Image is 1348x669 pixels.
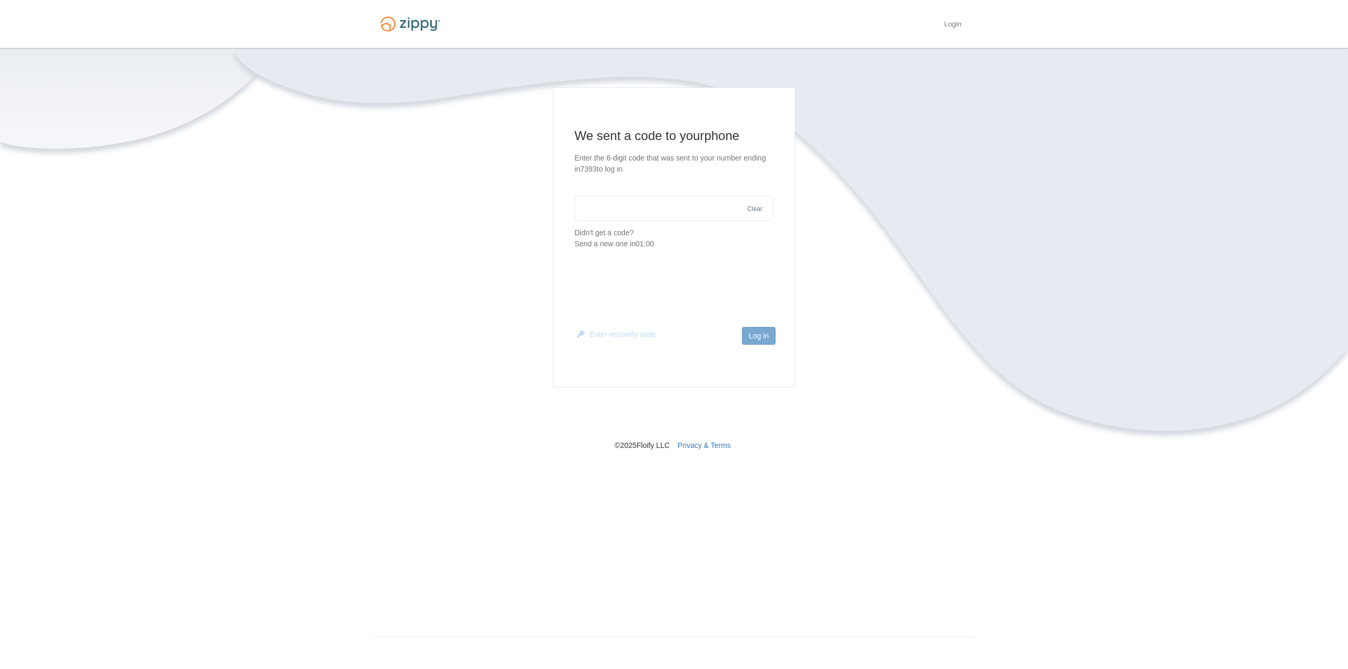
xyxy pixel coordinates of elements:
[678,441,731,450] a: Privacy & Terms
[574,127,774,144] h1: We sent a code to your phone
[574,227,774,249] p: Didn't get a code?
[374,12,447,36] img: Logo
[744,204,766,214] button: Clear
[374,387,974,451] nav: © 2025 Floify LLC
[944,20,962,31] a: Login
[742,327,776,345] button: Log in
[574,153,774,175] p: Enter the 6-digit code that was sent to your number ending in 7393 to log in.
[574,238,774,249] div: Send a new one in 01:00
